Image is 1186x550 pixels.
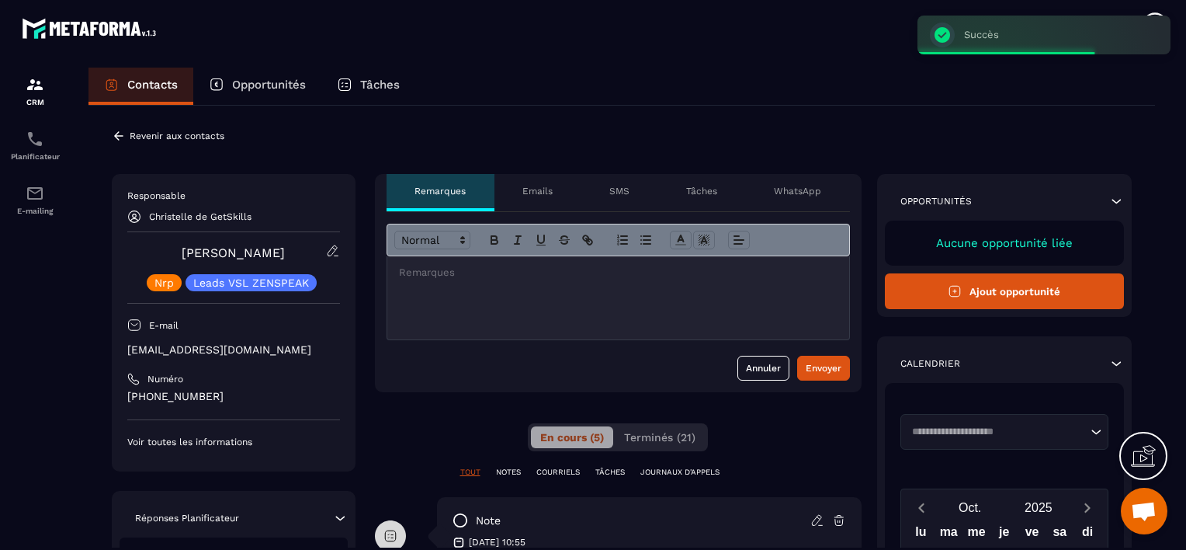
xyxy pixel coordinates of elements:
p: note [476,513,501,528]
a: Opportunités [193,68,321,105]
p: Christelle de GetSkills [149,211,251,222]
p: Calendrier [900,357,960,370]
a: formationformationCRM [4,64,66,118]
span: En cours (5) [540,431,604,444]
p: JOURNAUX D'APPELS [640,467,720,478]
button: Annuler [737,356,789,381]
p: Voir toutes les informations [127,436,340,448]
p: Opportunités [900,195,972,207]
a: Contacts [88,68,193,105]
div: ve [1018,521,1046,548]
div: Search for option [900,414,1109,450]
img: scheduler [26,130,44,148]
img: formation [26,75,44,94]
p: E-mailing [4,207,66,215]
p: CRM [4,98,66,106]
input: Search for option [907,424,1087,440]
p: Contacts [127,78,178,92]
a: schedulerschedulerPlanificateur [4,118,66,172]
a: Tâches [321,68,415,105]
p: [PHONE_NUMBER] [127,389,340,404]
div: Ouvrir le chat [1121,488,1167,534]
button: Open months overlay [936,494,1004,521]
p: Opportunités [232,78,306,92]
div: je [990,521,1018,548]
p: Leads VSL ZENSPEAK [193,277,309,288]
p: Réponses Planificateur [135,512,239,524]
button: Terminés (21) [615,426,705,448]
p: NOTES [496,467,521,478]
p: Tâches [686,185,717,197]
a: [PERSON_NAME] [182,245,285,260]
p: E-mail [149,319,179,332]
div: di [1073,521,1101,548]
img: logo [22,14,161,43]
div: me [962,521,990,548]
button: Next month [1073,497,1101,518]
button: Ajout opportunité [885,273,1125,309]
button: En cours (5) [531,426,613,448]
p: WhatsApp [774,185,821,197]
img: email [26,184,44,203]
button: Open years overlay [1004,494,1073,521]
p: Tâches [360,78,400,92]
p: TOUT [460,467,480,478]
p: Numéro [147,373,183,385]
p: COURRIELS [536,467,580,478]
div: sa [1046,521,1073,548]
p: TÂCHES [595,467,625,478]
div: Envoyer [806,360,841,376]
p: Remarques [414,185,466,197]
p: [EMAIL_ADDRESS][DOMAIN_NAME] [127,343,340,357]
p: Planificateur [4,152,66,161]
button: Envoyer [797,356,850,381]
p: [DATE] 10:55 [469,536,525,548]
div: ma [935,521,962,548]
p: SMS [609,185,629,197]
a: emailemailE-mailing [4,172,66,227]
button: Previous month [907,497,936,518]
p: Aucune opportunité liée [900,236,1109,250]
span: Terminés (21) [624,431,695,444]
p: Revenir aux contacts [130,131,224,141]
p: Nrp [154,277,174,288]
div: lu [907,521,935,548]
p: Responsable [127,190,340,202]
p: Emails [522,185,553,197]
